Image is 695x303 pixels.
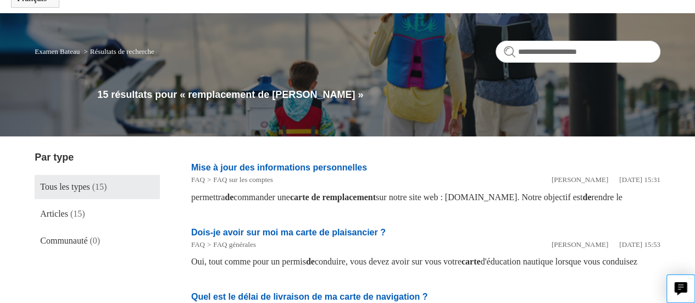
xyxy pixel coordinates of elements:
li: [PERSON_NAME] [552,239,608,250]
li: FAQ générales [205,239,256,250]
a: FAQ sur les comptes [213,175,273,184]
em: de [306,257,315,266]
time: 07/05/2025 15:31 [619,175,660,184]
button: Live chat [666,274,695,303]
input: Rechercher [496,41,660,63]
a: Articles (15) [35,202,160,226]
div: permettra commander une sur notre site web : [DOMAIN_NAME]. Notre objectif est rendre le [191,191,660,204]
time: 07/05/2025 15:53 [619,240,660,249]
span: (15) [70,209,85,218]
li: [PERSON_NAME] [552,174,608,185]
em: de [582,192,591,202]
em: carte [462,257,481,266]
li: FAQ sur les comptes [205,174,273,185]
a: FAQ [191,175,205,184]
span: Communauté [40,236,87,245]
em: carte [290,192,309,202]
a: Communauté (0) [35,229,160,253]
a: FAQ [191,240,205,249]
span: (15) [92,182,107,191]
em: remplacement [322,192,375,202]
h3: Par type [35,150,160,165]
a: Mise à jour des informations personnelles [191,163,367,172]
a: Tous les types (15) [35,175,160,199]
div: Oui, tout comme pour un permis conduire, vous devez avoir sur vous votre d'éducation nautique lor... [191,255,660,268]
a: Examen Bateau [35,47,80,56]
span: Tous les types [40,182,90,191]
li: FAQ [191,174,205,185]
a: Dois-je avoir sur moi ma carte de plaisancier ? [191,228,386,237]
span: Articles [40,209,68,218]
li: Examen Bateau [35,47,81,56]
h1: 15 résultats pour « remplacement de [PERSON_NAME] » [97,87,660,102]
em: de [225,192,233,202]
a: FAQ générales [213,240,255,249]
li: FAQ [191,239,205,250]
a: Quel est le délai de livraison de ma carte de navigation ? [191,292,427,301]
li: Résultats de recherche [81,47,154,56]
em: de [311,192,320,202]
span: (0) [90,236,100,245]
